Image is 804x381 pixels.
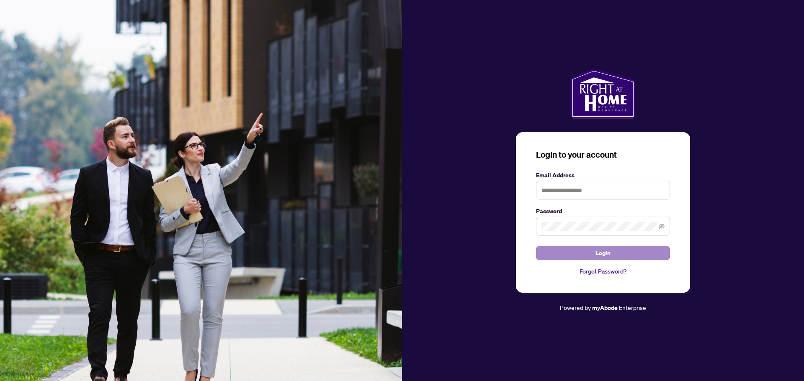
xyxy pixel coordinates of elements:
[536,149,670,161] h3: Login to your account
[619,304,646,311] span: Enterprise
[592,303,618,312] a: myAbode
[536,207,670,216] label: Password
[570,69,635,119] img: ma-logo
[536,246,670,260] button: Login
[536,171,670,180] label: Email Address
[659,223,665,229] span: eye-invisible
[595,246,611,260] span: Login
[536,267,670,276] a: Forgot Password?
[560,304,591,311] span: Powered by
